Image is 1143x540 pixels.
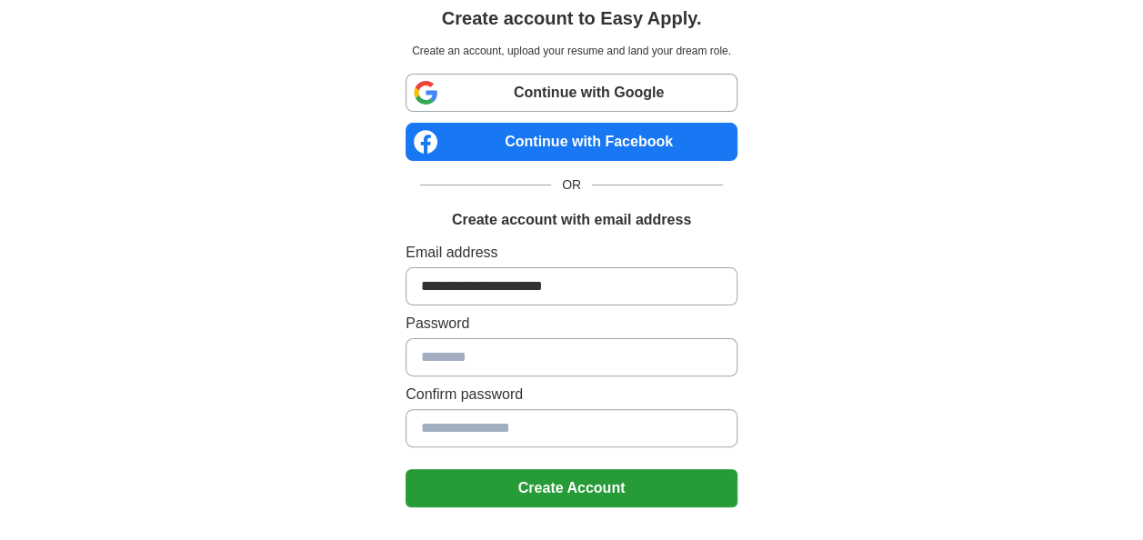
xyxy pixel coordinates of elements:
a: Continue with Google [406,74,737,112]
h1: Create account to Easy Apply. [442,5,702,32]
label: Email address [406,242,737,264]
label: Confirm password [406,384,737,405]
a: Continue with Facebook [406,123,737,161]
p: Create an account, upload your resume and land your dream role. [409,43,734,59]
label: Password [406,313,737,335]
button: Create Account [406,469,737,507]
span: OR [551,175,592,195]
h1: Create account with email address [452,209,691,231]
